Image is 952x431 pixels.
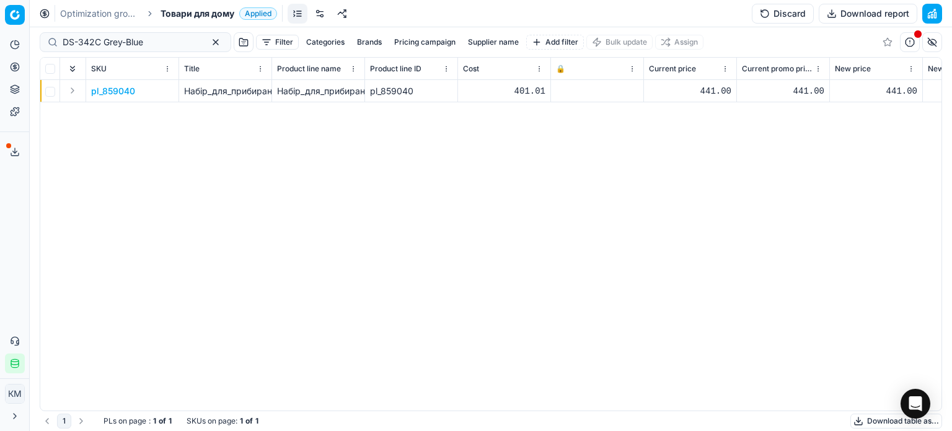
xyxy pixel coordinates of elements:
button: Go to previous page [40,414,55,429]
span: Product line name [277,64,341,74]
button: Expand all [65,61,80,76]
span: New price [835,64,871,74]
nav: breadcrumb [60,7,277,20]
button: Pricing campaign [389,35,461,50]
div: pl_859040 [370,85,452,97]
button: КM [5,384,25,404]
span: SKUs on page : [187,416,237,426]
div: 441.00 [835,85,917,97]
span: SKU [91,64,107,74]
button: Download table as... [850,414,942,429]
button: Filter [256,35,299,50]
input: Search by SKU or title [63,36,198,48]
div: Open Intercom Messenger [901,389,930,419]
span: Applied [239,7,277,20]
nav: pagination [40,414,89,429]
strong: 1 [255,416,258,426]
a: Optimization groups [60,7,139,20]
button: 1 [57,414,71,429]
div: Набір_для_прибирання_Idea_Home_DS-342C_Grey-Blue_(DS-342C_Grey-Blue) [277,85,359,97]
div: 401.01 [463,85,545,97]
button: pl_859040 [91,85,135,97]
strong: of [159,416,166,426]
span: Current price [649,64,696,74]
strong: 1 [169,416,172,426]
button: Brands [352,35,387,50]
button: Categories [301,35,350,50]
button: Download report [819,4,917,24]
span: Current promo price [742,64,812,74]
div: : [104,416,172,426]
span: КM [6,384,24,403]
button: Go to next page [74,414,89,429]
button: Expand [65,83,80,98]
span: PLs on page [104,416,146,426]
span: Товари для дому [161,7,234,20]
span: Title [184,64,200,74]
button: Add filter [526,35,584,50]
div: 441.00 [742,85,824,97]
button: Supplier name [463,35,524,50]
strong: 1 [153,416,156,426]
div: 441.00 [649,85,731,97]
span: Товари для домуApplied [161,7,277,20]
span: 🔒 [556,64,565,74]
strong: 1 [240,416,243,426]
button: Discard [752,4,814,24]
span: Product line ID [370,64,421,74]
span: Набір_для_прибирання_Idea_Home_DS-342C_Grey-Blue_(DS-342C_Grey-Blue) [184,86,506,96]
span: Cost [463,64,479,74]
button: Bulk update [586,35,653,50]
strong: of [245,416,253,426]
button: Assign [655,35,703,50]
